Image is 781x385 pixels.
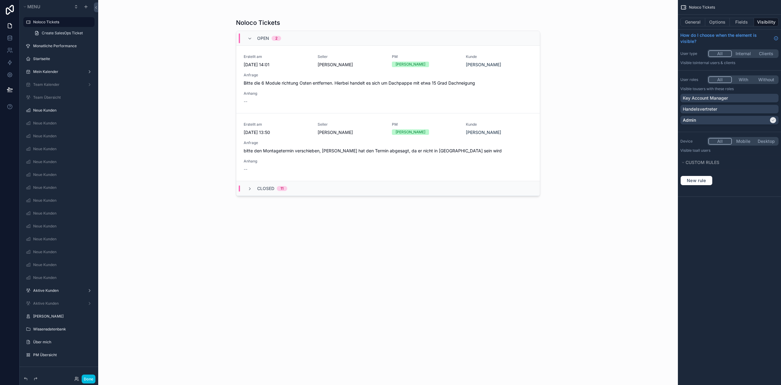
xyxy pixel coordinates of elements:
label: User roles [680,77,705,82]
a: How do I choose when the element is visible? [680,32,779,44]
label: PM Übersicht [33,353,91,357]
button: Without [755,76,778,83]
label: Team Übersicht [33,95,91,100]
button: General [680,18,705,26]
span: How do I choose when the element is visible? [680,32,771,44]
button: Custom rules [680,158,775,167]
button: Desktop [755,138,778,145]
button: All [708,76,732,83]
button: Options [705,18,730,26]
label: Monatliche Performance [33,44,91,48]
label: Neue Kunden [33,211,91,216]
label: Neue Kunden [33,108,91,113]
button: Fields [730,18,754,26]
p: Visible to [680,86,779,91]
label: Neue Kunden [33,198,91,203]
button: Menu [22,2,70,11]
span: all users [696,148,710,153]
label: Startseite [33,56,91,61]
button: New rule [680,176,713,185]
label: Neue Kunden [33,224,91,229]
button: All [708,138,732,145]
span: Users with these roles [696,86,734,91]
button: All [708,50,732,57]
label: Team Kalender [33,82,82,87]
label: Neue Kunden [33,147,91,151]
label: Neue Kunden [33,250,91,254]
span: Create SalesOps Ticket [42,31,83,36]
label: Neue Kunden [33,185,91,190]
label: Neue Kunden [33,134,91,139]
div: 11 [280,186,284,191]
label: Aktive Kunden [33,288,82,293]
span: Closed [257,185,274,192]
label: Neue Kunden [33,159,91,164]
p: Admin [683,117,696,123]
p: Key Account Manager [683,95,728,101]
label: Neue Kunden [33,121,91,126]
a: Create SalesOps Ticket [31,28,95,38]
span: Custom rules [686,160,719,165]
p: Handelsvertreter [683,106,717,112]
span: Open [257,35,269,41]
p: Visible to [680,60,779,65]
label: Neue Kunden [33,275,91,280]
span: New rule [684,178,709,183]
label: Mein Kalender [33,69,82,74]
button: Internal [732,50,755,57]
label: Neue Kunden [33,262,91,267]
button: Visibility [754,18,779,26]
button: Done [82,375,95,383]
label: [PERSON_NAME] [33,314,91,319]
button: Clients [755,50,778,57]
label: Aktive Kunden [33,301,82,306]
label: Neue Kunden [33,237,91,242]
button: Mobile [732,138,755,145]
span: Noloco Tickets [689,5,715,10]
label: Neue Kunden [33,172,91,177]
label: User type [680,51,705,56]
label: Wissensdatenbank [33,327,91,332]
label: Noloco Tickets [33,20,91,25]
span: Menu [27,4,40,9]
p: Visible to [680,148,779,153]
span: Internal users & clients [696,60,735,65]
label: Device [680,139,705,144]
div: 2 [275,36,277,41]
label: Über mich [33,340,91,345]
button: With [732,76,755,83]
